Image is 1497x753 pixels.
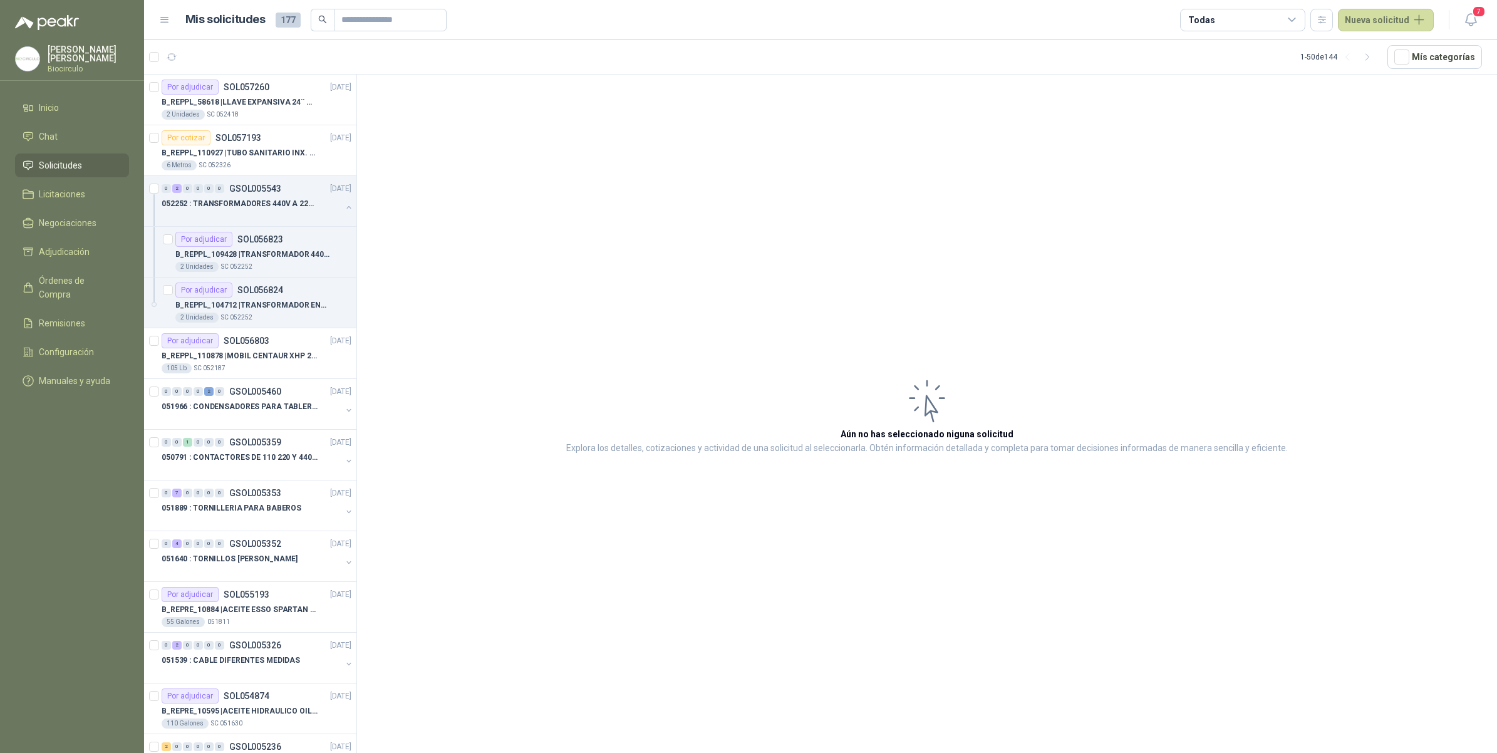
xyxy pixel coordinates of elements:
p: B_REPPL_110878 | MOBIL CENTAUR XHP 222 [162,350,318,362]
div: 0 [194,438,203,447]
div: 0 [183,641,192,650]
div: 0 [204,438,214,447]
a: Configuración [15,340,129,364]
div: 1 - 50 de 144 [1300,47,1377,67]
p: SC 052326 [199,160,231,170]
a: Adjudicación [15,240,129,264]
p: [DATE] [330,437,351,449]
p: Explora los detalles, cotizaciones y actividad de una solicitud al seleccionarla. Obtén informaci... [566,441,1288,456]
div: 2 [172,641,182,650]
div: 7 [172,489,182,497]
a: Inicio [15,96,129,120]
div: Por cotizar [162,130,210,145]
div: 2 [172,184,182,193]
a: Por adjudicarSOL056824B_REPPL_104712 |TRANSFORMADOR ENTRADA 440VAC SALIDA 220VAC 10AMP 1000WATTS2... [144,278,356,328]
div: 0 [162,387,171,396]
span: Inicio [39,101,59,115]
div: 2 Unidades [175,313,219,323]
p: SC 052252 [221,313,252,323]
div: 0 [172,438,182,447]
div: 0 [183,742,192,751]
a: Por cotizarSOL057193[DATE] B_REPPL_110927 |TUBO SANITARIO INX. 304 10" X 6MT6 MetrosSC 052326 [144,125,356,176]
div: 0 [215,489,224,497]
p: GSOL005236 [229,742,281,751]
div: 0 [162,489,171,497]
button: Nueva solicitud [1338,9,1434,31]
p: Biocirculo [48,65,129,73]
p: 050791 : CONTACTORES DE 110 220 Y 440 V [162,452,318,464]
div: 0 [162,184,171,193]
div: 4 [172,539,182,548]
p: GSOL005326 [229,641,281,650]
span: Negociaciones [39,216,96,230]
p: [DATE] [330,589,351,601]
p: [DATE] [330,386,351,398]
div: 0 [183,539,192,548]
p: SOL056803 [224,336,269,345]
div: 0 [204,184,214,193]
img: Logo peakr [15,15,79,30]
p: [DATE] [330,538,351,550]
p: SC 052187 [194,363,225,373]
a: Por adjudicarSOL056803[DATE] B_REPPL_110878 |MOBIL CENTAUR XHP 222105 LbSC 052187 [144,328,356,379]
a: 0 2 0 0 0 0 GSOL005543[DATE] 052252 : TRANSFORMADORES 440V A 220 V [162,181,354,221]
p: 051640 : TORNILLOS [PERSON_NAME] [162,553,298,565]
div: 6 Metros [162,160,197,170]
img: Company Logo [16,47,39,71]
div: 0 [215,387,224,396]
p: SOL056823 [237,235,283,244]
a: 0 0 0 0 2 0 GSOL005460[DATE] 051966 : CONDENSADORES PARA TABLERO PRINCIPAL L1 [162,384,354,424]
span: Remisiones [39,316,85,330]
div: 2 Unidades [162,110,205,120]
p: 052252 : TRANSFORMADORES 440V A 220 V [162,198,318,210]
div: Todas [1188,13,1215,27]
a: Por adjudicarSOL055193[DATE] B_REPRE_10884 |ACEITE ESSO SPARTAN EP 22055 Galones051811 [144,582,356,633]
a: Licitaciones [15,182,129,206]
p: B_REPRE_10595 | ACEITE HIDRAULICO OIL 68 [162,705,318,717]
div: 0 [183,184,192,193]
p: SC 052252 [221,262,252,272]
span: 177 [276,13,301,28]
div: 0 [204,641,214,650]
p: GSOL005353 [229,489,281,497]
p: SOL054874 [224,692,269,700]
div: 0 [162,641,171,650]
span: search [318,15,327,24]
div: 105 Lb [162,363,192,373]
p: GSOL005359 [229,438,281,447]
span: Manuales y ayuda [39,374,110,388]
div: 55 Galones [162,617,205,627]
a: Por adjudicarSOL054874[DATE] B_REPRE_10595 |ACEITE HIDRAULICO OIL 68110 GalonesSC 051630 [144,683,356,734]
p: [DATE] [330,487,351,499]
p: [DATE] [330,690,351,702]
div: 2 Unidades [175,262,219,272]
a: Negociaciones [15,211,129,235]
div: Por adjudicar [175,232,232,247]
div: Por adjudicar [162,587,219,602]
div: 0 [194,539,203,548]
a: 0 2 0 0 0 0 GSOL005326[DATE] 051539 : CABLE DIFERENTES MEDIDAS [162,638,354,678]
p: B_REPPL_109428 | TRANSFORMADOR 440V A 220V DE 5KVA [175,249,331,261]
div: Por adjudicar [162,80,219,95]
div: 0 [194,184,203,193]
span: 7 [1472,6,1486,18]
p: [DATE] [330,640,351,652]
p: B_REPRE_10884 | ACEITE ESSO SPARTAN EP 220 [162,604,318,616]
p: [DATE] [330,183,351,195]
div: Por adjudicar [162,333,219,348]
span: Licitaciones [39,187,85,201]
button: 7 [1459,9,1482,31]
p: [PERSON_NAME] [PERSON_NAME] [48,45,129,63]
div: 0 [194,742,203,751]
div: 0 [162,438,171,447]
div: 0 [172,742,182,751]
a: Órdenes de Compra [15,269,129,306]
p: 051539 : CABLE DIFERENTES MEDIDAS [162,655,300,667]
p: B_REPPL_104712 | TRANSFORMADOR ENTRADA 440VAC SALIDA 220VAC 10AMP 1000WATTS [175,299,331,311]
h1: Mis solicitudes [185,11,266,29]
div: Por adjudicar [162,688,219,704]
p: B_REPPL_110927 | TUBO SANITARIO INX. 304 10" X 6MT [162,147,318,159]
div: 0 [215,742,224,751]
p: 051811 [207,617,230,627]
div: 0 [215,184,224,193]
